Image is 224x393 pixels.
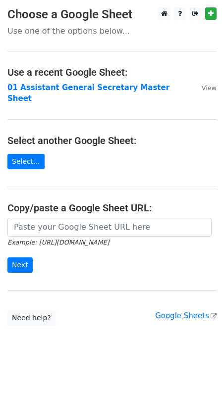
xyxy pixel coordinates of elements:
[7,26,217,36] p: Use one of the options below...
[7,310,56,326] a: Need help?
[155,311,217,320] a: Google Sheets
[192,83,217,92] a: View
[7,239,109,246] small: Example: [URL][DOMAIN_NAME]
[7,66,217,78] h4: Use a recent Google Sheet:
[7,135,217,147] h4: Select another Google Sheet:
[202,84,217,92] small: View
[7,154,45,169] a: Select...
[7,202,217,214] h4: Copy/paste a Google Sheet URL:
[7,218,212,237] input: Paste your Google Sheet URL here
[7,257,33,273] input: Next
[7,7,217,22] h3: Choose a Google Sheet
[7,83,169,103] a: 01 Assistant General Secretary Master Sheet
